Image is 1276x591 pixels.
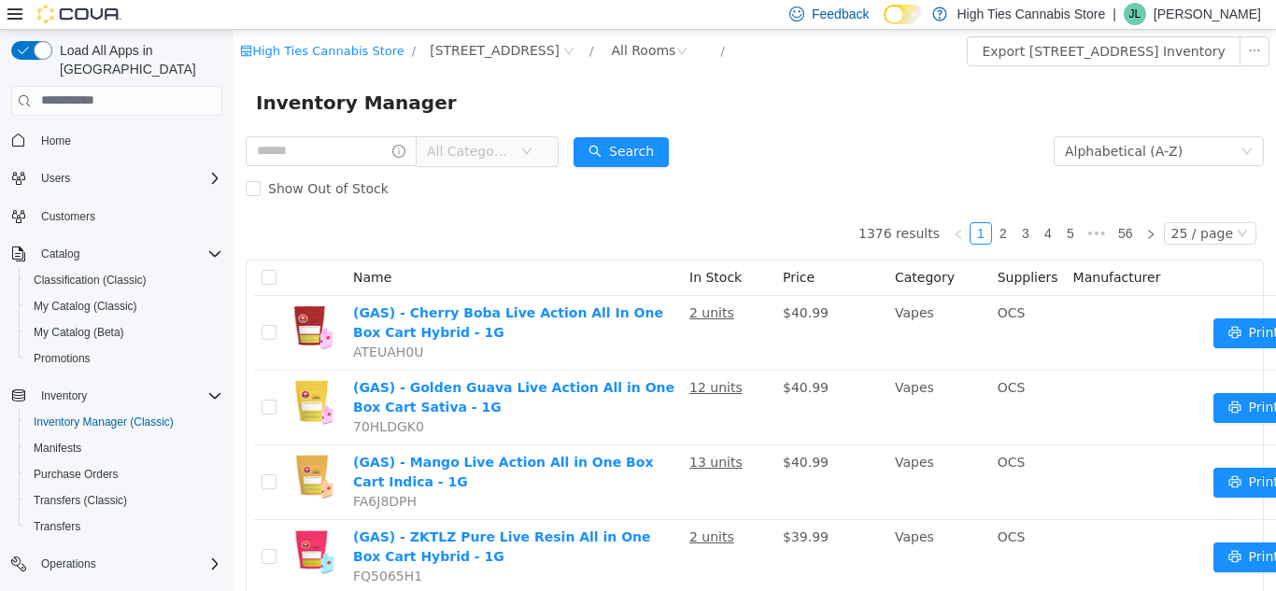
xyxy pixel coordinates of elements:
button: Operations [4,551,230,577]
span: Price [549,240,581,255]
u: 13 units [456,425,509,440]
span: $40.99 [549,350,595,365]
a: Transfers [26,515,88,538]
a: (GAS) - ZKTLZ Pure Live Resin All in One Box Cart Hybrid - 1G [120,500,418,534]
span: Classification (Classic) [26,269,222,291]
img: (GAS) - ZKTLZ Pure Live Resin All in One Box Cart Hybrid - 1G hero shot [58,498,105,544]
img: Cova [37,5,121,23]
span: Load All Apps in [GEOGRAPHIC_DATA] [52,41,222,78]
span: Users [34,167,222,190]
button: Catalog [4,241,230,267]
span: Catalog [41,246,79,261]
span: Promotions [26,347,222,370]
span: Customers [41,209,95,224]
span: / [487,14,490,28]
span: Purchase Orders [34,467,119,482]
button: Manifests [19,435,230,461]
span: Home [41,134,71,148]
span: Inventory Manager [22,58,234,88]
span: My Catalog (Classic) [34,299,137,314]
li: Next Page [906,192,929,215]
td: Vapes [654,490,757,565]
li: 4 [803,192,826,215]
span: 825 Notre Dame St. [196,10,326,31]
span: OCS [764,425,792,440]
li: 5 [826,192,848,215]
li: 1 [736,192,759,215]
span: Category [661,240,721,255]
span: Show Out of Stock [27,151,163,166]
td: Vapes [654,341,757,415]
span: Manufacturer [840,240,928,255]
span: Customers [34,204,222,228]
a: Promotions [26,347,98,370]
button: icon: printerPrint Labels [980,513,1107,542]
button: Users [34,167,78,190]
button: My Catalog (Classic) [19,293,230,319]
a: Transfers (Classic) [26,489,135,512]
i: icon: left [719,199,730,210]
span: Suppliers [764,240,825,255]
button: Transfers (Classic) [19,487,230,514]
span: OCS [764,350,792,365]
button: Customers [4,203,230,230]
button: icon: searchSearch [340,107,435,137]
button: Transfers [19,514,230,540]
div: All Rooms [377,7,442,35]
span: / [356,14,360,28]
a: Inventory Manager (Classic) [26,411,181,433]
li: 3 [781,192,803,215]
span: Inventory Manager (Classic) [26,411,222,433]
span: Transfers [26,515,222,538]
span: Users [41,171,70,186]
li: 1376 results [625,192,706,215]
li: 56 [878,192,906,215]
img: (GAS) - Golden Guava Live Action All in One Box Cart Sativa - 1G hero shot [58,348,105,395]
a: Purchase Orders [26,463,126,485]
span: Purchase Orders [26,463,222,485]
button: Inventory [34,385,94,407]
span: Promotions [34,351,91,366]
u: 2 units [456,500,501,514]
span: Manifests [34,441,81,456]
li: Next 5 Pages [848,192,878,215]
i: icon: down [1003,198,1014,211]
td: Vapes [654,266,757,341]
i: icon: shop [7,15,19,27]
span: Catalog [34,243,222,265]
span: In Stock [456,240,508,255]
button: icon: printerPrint Labels [980,288,1107,318]
a: 1 [737,193,758,214]
button: icon: printerPrint Labels [980,363,1107,393]
button: Purchase Orders [19,461,230,487]
span: / [178,14,182,28]
a: 2 [759,193,780,214]
button: Inventory [4,383,230,409]
span: JL [1129,3,1141,25]
button: Promotions [19,345,230,372]
span: OCS [764,275,792,290]
button: Users [4,165,230,191]
span: FA6J8DPH [120,464,183,479]
span: Manifests [26,437,222,459]
span: Transfers (Classic) [26,489,222,512]
u: 12 units [456,350,509,365]
span: Inventory Manager (Classic) [34,415,174,429]
a: 3 [782,193,802,214]
span: All Categories [193,112,278,131]
span: Name [120,240,158,255]
td: Vapes [654,415,757,490]
button: Inventory Manager (Classic) [19,409,230,435]
button: Catalog [34,243,87,265]
span: FQ5065H1 [120,539,189,554]
i: icon: down [1008,116,1019,129]
button: My Catalog (Beta) [19,319,230,345]
a: (GAS) - Mango Live Action All in One Box Cart Indica - 1G [120,425,419,459]
button: Export [STREET_ADDRESS] Inventory [733,7,1006,36]
img: (GAS) - Mango Live Action All in One Box Cart Indica - 1G hero shot [58,423,105,470]
span: Home [34,129,222,152]
span: Transfers (Classic) [34,493,127,508]
button: Operations [34,553,104,575]
span: Transfers [34,519,80,534]
a: 5 [827,193,847,214]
